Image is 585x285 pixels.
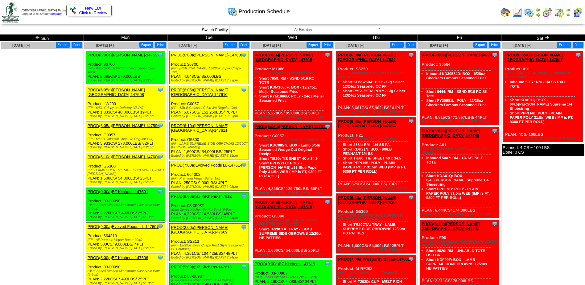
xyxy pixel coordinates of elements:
span: Logged in as Mfetters [22,9,73,16]
a: Short KDA01Q: BOX - 6/4.5[PERSON_NAME] Supreme 1/4 Shoestring [510,98,572,111]
a: Short 6444: RM - SSND 5/16 RC SK Tote [426,89,488,98]
a: PROD(6:10a)[PERSON_NAME][GEOGRAPHIC_DATA]-147626 [338,195,396,204]
img: arrowleft.gif [35,35,40,40]
a: [DATE] [+] [96,43,114,47]
div: Edited by [PERSON_NAME] [DATE] 2:21pm [88,246,165,250]
div: (FP - LAMB SUPREME SIDE OBROWNS 12/20CT [PERSON_NAME]) [255,218,332,226]
div: Edited by [PERSON_NAME] [DATE] 5:04pm [171,216,249,220]
a: PROD(6:05a)[PERSON_NAME][GEOGRAPHIC_DATA]-147624 [338,119,396,128]
a: PROD(9:00a)Evolved Foods LL-147607 [88,224,159,229]
div: Edited by [PERSON_NAME] [DATE] 8:39pm [255,115,332,119]
a: PROD(6:05a)[PERSON_NAME]-147617 [255,124,328,129]
span: Click to Review [70,10,108,15]
a: Inbound 5007: RM - 1/4 SS PXLF TOTE [510,80,566,89]
div: (FP - 12/24oz Meijer Seasoned Fries) [255,71,332,75]
div: Product: G5300 PLAN: 1,600CS / 54,000LBS / 25PLT [169,122,249,159]
a: Short PYM1086B: POLY - 24oz Meijer Seasoned Fries [259,94,324,103]
div: (FP - 6/4.5[PERSON_NAME] Supreme 1/4 Shoestrings) [422,147,499,155]
a: Short TR20CTA: TRAY - LAMB SUPREME SIDE OBROWNS 12/20ct HB PATTIES [343,222,405,235]
div: Product: 36700 PLAN: 8,095CS / 170,000LBS [86,51,165,84]
a: Short PPLWXLC: POLY - [PERSON_NAME] #39 Blue Paper Poly 31.5in WEB (IMP is FT, 9300 FT PER ROLL) [259,161,322,178]
button: Export [307,42,320,48]
a: Short TIE60: TIE SHEET 40 x 34.5 [259,156,318,161]
div: (FP - 6/4.5[PERSON_NAME] Supreme 1/4 Shoestrings) [505,71,583,79]
img: Tooltip [241,87,247,93]
div: (FP - LAMB SUPREME SIDE OBROWNS 12/20CT [PERSON_NAME]) [88,168,165,176]
a: PROD(6:10a)[PERSON_NAME][GEOGRAPHIC_DATA]-147741 [422,221,480,231]
a: PROD(7:00a)Prosperity Organ-147632 [338,257,410,262]
a: New EDI Click to Review [70,6,108,15]
div: Edited by [PERSON_NAME] [DATE] 2:21pm [88,180,165,184]
button: Print [72,42,82,48]
td: Sat [501,35,585,41]
button: Print [239,42,249,48]
td: Thu [334,35,418,41]
div: (FP - LAMB SUPREME SIDE OBROWNS 12/20CT [PERSON_NAME]) [171,142,249,149]
a: PROD(5:00p)BZ Kitchens-147606 [88,255,148,260]
a: Short KDF90F: BOX - LAMB SUPREME HOMEBROWNS 12/20ct HB PATTIES [426,258,487,271]
img: Tooltip [157,154,163,160]
div: Product: 03-00990 PLAN: 2,220CS / 7,493LBS / 25PLT [86,188,165,221]
button: Export [223,42,237,48]
div: (FP - Premium Vegan Butter 1lb) [171,177,249,180]
div: (FP - [PERSON_NAME] 12/28oz Super Crispy Tots) [171,67,249,74]
a: PROD(9:00a)BZ Kitchens-147619 [255,262,315,266]
a: Short TR20CTA: TRAY - LAMB SUPREME SIDE OBROWNS 12/20ct HB PATTIES [259,227,322,240]
img: Tooltip [157,122,163,129]
img: ediSmall.gif [70,7,76,14]
img: Tooltip [575,52,581,58]
div: Product: H21 PLAN: 675CS / 24,300LBS / 13PLT [336,118,416,192]
img: Tooltip [157,87,163,93]
div: Edited by [PERSON_NAME] [DATE] 4:12pm [422,120,499,123]
div: Edited by [PERSON_NAME] [DATE] 8:41pm [255,253,332,256]
div: (FP - 12/32oz Extra Crispy Rest Style Seasoned FF Potatoes) [171,244,249,251]
img: arrowleft.gif [566,7,571,12]
a: PROD(6:10a)[PERSON_NAME][GEOGRAPHIC_DATA]-147618 [255,200,313,209]
a: (logout) [51,12,62,16]
img: Tooltip [241,162,247,168]
button: Print [322,42,333,48]
button: Export [557,42,571,48]
a: PROD(6:00a)[PERSON_NAME][GEOGRAPHIC_DATA]-147615 [255,53,313,62]
a: PROD(6:00a)[PERSON_NAME][GEOGRAPHIC_DATA]-147622 [338,53,396,62]
div: Edited by [PERSON_NAME] [DATE] 8:41pm [255,191,332,195]
a: Short KDA01Q: BOX - 6/4.5[PERSON_NAME] Supreme 1/4 Shoestring [426,174,488,187]
img: Tooltip [241,193,247,199]
div: (FP - 6/5LB Colossal Crisp 3/8 Regular Cut) [255,138,332,142]
img: Tooltip [408,256,414,262]
div: Product: C0057 PLAN: 4,325CS / 129,750LBS / 60PLT [253,123,332,196]
div: (FP - 6/28oz Checkers Famous Seasoned Fries) [422,67,499,70]
a: PROD(6:05a)[PERSON_NAME][GEOGRAPHIC_DATA]-147610 [171,88,229,97]
span: All Facilities [232,26,375,33]
td: Wed [251,35,334,41]
div: Product: LW200 PLAN: 1,333CS / 40,000LBS / 19PLT [86,86,165,120]
div: Edited by [PERSON_NAME] [DATE] 2:21pm [88,146,165,149]
img: arrowright.gif [544,35,549,40]
div: (FP - SS Seasoned Criss Cut FF Potatoes 12/24oz) [338,71,415,79]
div: Product: C0057 PLAN: 5,075CS / 152,250LBS / 70PLT [169,86,249,120]
a: [DATE] [+] [12,43,30,47]
div: Product: C0057 PLAN: 5,933CS / 178,000LBS / 82PLT [86,122,165,151]
a: PROD(6:00a)[PERSON_NAME]-147738 [422,53,494,57]
a: PROD(6:05a)[PERSON_NAME][GEOGRAPHIC_DATA]-147740 [422,129,480,138]
div: Edited by [PERSON_NAME] [DATE] 2:21pm [88,114,165,118]
div: Product: G5300 PLAN: 1,600CS / 54,000LBS / 25PLT [86,153,165,186]
a: [DATE] [+] [263,43,281,47]
img: calendarprod.gif [524,7,534,17]
div: Edited by [PERSON_NAME] [DATE] 6:13pm [88,215,165,219]
div: Edited by [PERSON_NAME] [DATE] 8:44pm [338,110,415,114]
div: (Blue Zones Kitchen Burrito Bowl (6-9oz)) [171,208,249,212]
button: Print [489,42,500,48]
a: PROD(2:00p)[PERSON_NAME][GEOGRAPHIC_DATA]-147609 [171,225,229,234]
div: (Blue Zones Kitchen Burrito Bowl (6-9oz)) [171,279,249,282]
a: [DATE] [+] [179,43,197,47]
div: Product: 664302 PLAN: 250CS / 9,000LBS / 4PLT [169,161,249,191]
img: Tooltip [241,224,247,230]
img: Tooltip [241,264,247,270]
td: Tue [167,35,251,41]
a: PROD(6:05a)[PERSON_NAME][GEOGRAPHIC_DATA]-147598 [88,88,145,97]
a: PROD(9:00a)BZ Kitchens-147601 [88,189,148,194]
